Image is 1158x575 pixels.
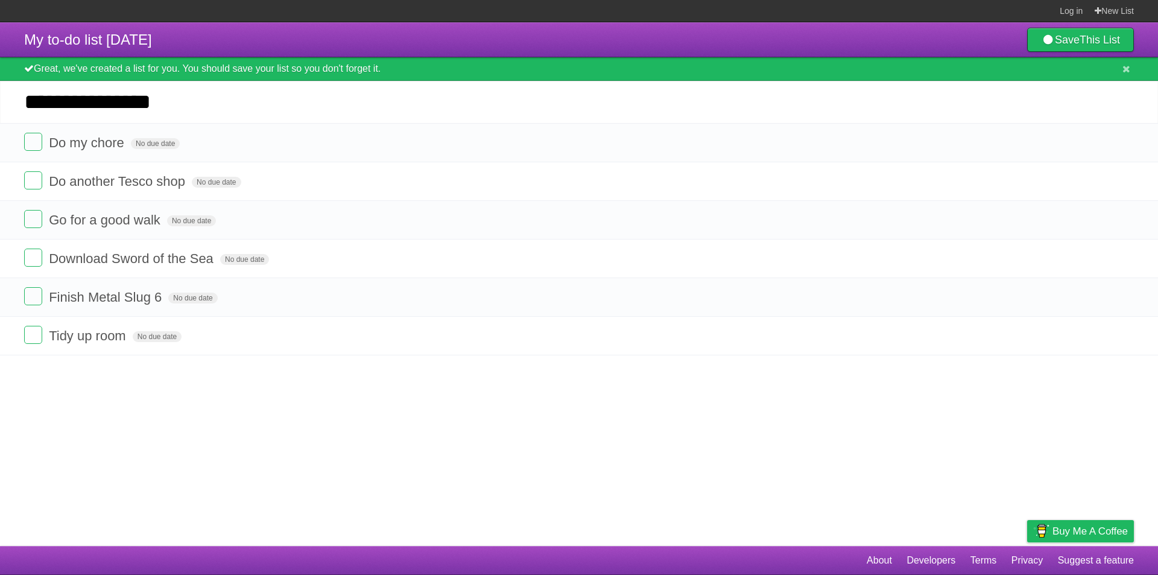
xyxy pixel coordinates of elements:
[24,210,42,228] label: Done
[24,249,42,267] label: Done
[24,133,42,151] label: Done
[192,177,241,188] span: No due date
[131,138,180,149] span: No due date
[24,287,42,305] label: Done
[1027,28,1134,52] a: SaveThis List
[133,331,182,342] span: No due date
[24,31,152,48] span: My to-do list [DATE]
[970,549,997,572] a: Terms
[49,174,188,189] span: Do another Tesco shop
[1058,549,1134,572] a: Suggest a feature
[49,251,217,266] span: Download Sword of the Sea
[1027,520,1134,542] a: Buy me a coffee
[1011,549,1043,572] a: Privacy
[24,326,42,344] label: Done
[24,171,42,189] label: Done
[49,328,129,343] span: Tidy up room
[906,549,955,572] a: Developers
[1052,521,1128,542] span: Buy me a coffee
[168,293,217,303] span: No due date
[220,254,269,265] span: No due date
[867,549,892,572] a: About
[167,215,216,226] span: No due date
[49,135,127,150] span: Do my chore
[49,212,163,227] span: Go for a good walk
[1033,521,1049,541] img: Buy me a coffee
[1080,34,1120,46] b: This List
[49,290,165,305] span: Finish Metal Slug 6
